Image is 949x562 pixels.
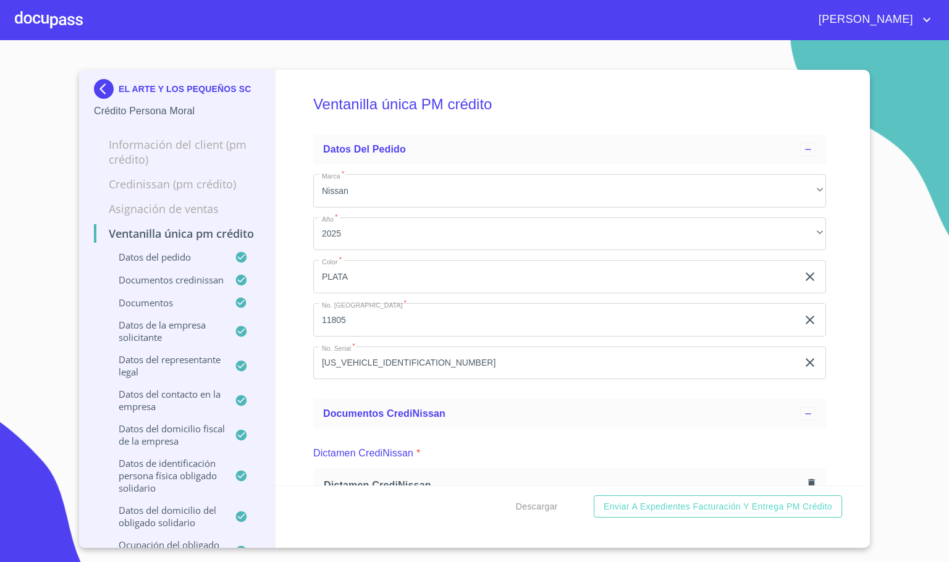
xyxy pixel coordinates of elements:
p: Datos del domicilio fiscal de la empresa [94,422,235,447]
button: account of current user [809,10,934,30]
div: 2025 [313,217,826,251]
span: Dictamen CrediNissan [324,479,803,492]
p: Datos del contacto en la empresa [94,388,235,413]
button: clear input [803,355,817,370]
h5: Ventanilla única PM crédito [313,79,826,130]
p: EL ARTE Y LOS PEQUEÑOS SC [119,84,251,94]
p: Datos de la empresa solicitante [94,319,235,343]
p: Credinissan (PM crédito) [94,177,260,191]
button: Descargar [511,495,563,518]
p: Crédito Persona Moral [94,104,260,119]
button: clear input [803,312,817,327]
div: Documentos CrediNissan [313,399,826,429]
p: Dictamen CrediNissan [313,446,413,461]
p: Información del Client (PM crédito) [94,137,260,167]
img: Docupass spot blue [94,79,119,99]
button: Enviar a Expedientes Facturación y Entrega PM crédito [594,495,842,518]
button: clear input [803,269,817,284]
p: Datos del Domicilio del Obligado Solidario [94,504,235,529]
p: Datos del representante legal [94,353,235,378]
p: Datos de Identificación Persona Física Obligado Solidario [94,457,235,494]
p: Asignación de Ventas [94,201,260,216]
span: Enviar a Expedientes Facturación y Entrega PM crédito [604,499,832,514]
p: Ventanilla única PM crédito [94,226,260,241]
p: Documentos CrediNissan [94,274,235,286]
div: EL ARTE Y LOS PEQUEÑOS SC [94,79,260,104]
p: Documentos [94,296,235,309]
div: Datos del pedido [313,135,826,164]
span: [PERSON_NAME] [809,10,919,30]
span: Descargar [516,499,558,514]
span: Documentos CrediNissan [323,408,445,419]
div: Nissan [313,174,826,208]
p: Datos del pedido [94,251,235,263]
span: Datos del pedido [323,144,406,154]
